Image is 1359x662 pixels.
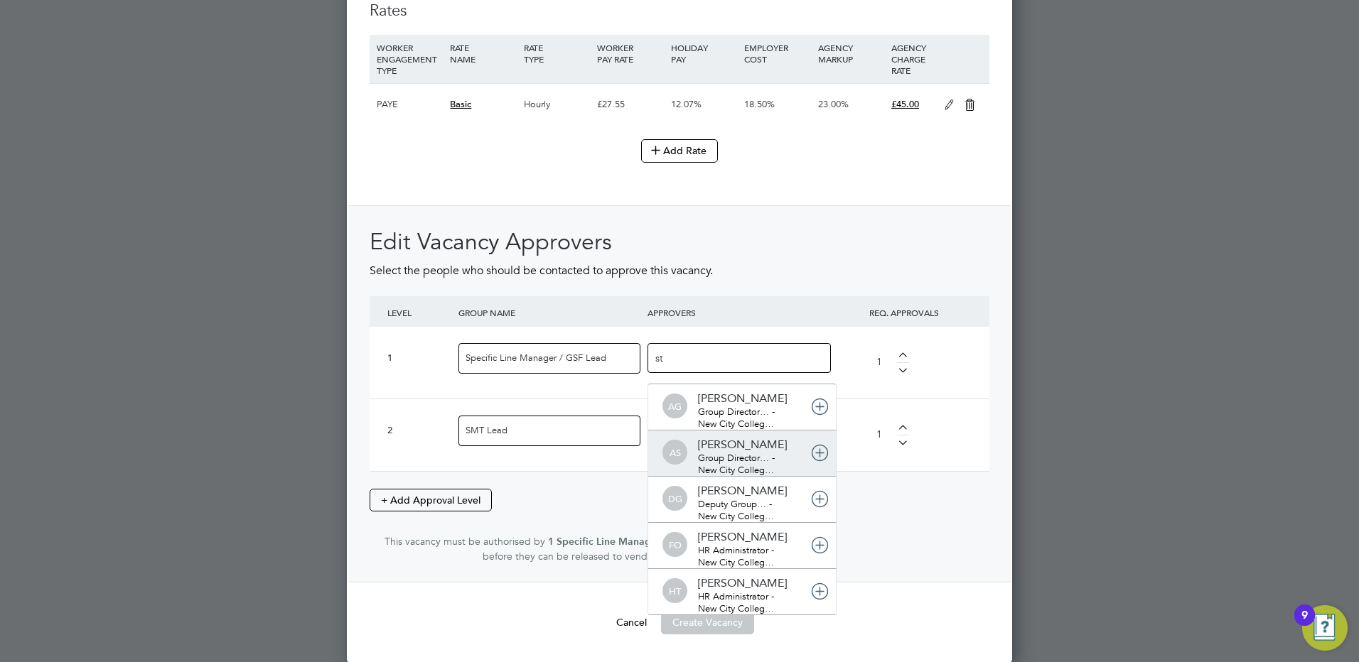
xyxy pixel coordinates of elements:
button: Open Resource Center, 9 new notifications [1302,605,1348,651]
span: This vacancy must be authorised by [385,535,545,548]
span: New City Colleg… [698,602,774,614]
div: RATE NAME [446,35,520,72]
span: 12.07% [671,98,702,110]
div: £27.55 [593,84,667,125]
div: LEVEL [384,296,455,329]
span: HT [662,579,687,604]
span: 18.50% [744,98,775,110]
span: Deputy Group… [698,498,766,510]
span: HR Administrator [698,544,768,556]
span: Group Director… [698,406,769,418]
button: Add Rate [641,139,718,162]
input: Add approvers [655,348,744,367]
div: 9 [1301,615,1308,634]
div: [PERSON_NAME] [698,391,787,406]
div: 1 [387,352,451,364]
span: Basic [450,98,471,110]
strong: 1 Specific Line Manager / GSF Lead [548,536,714,548]
span: New City Colleg… [698,510,774,522]
div: RATE TYPE [520,35,593,72]
div: APPROVERS [644,296,833,329]
span: Select the people who should be contacted to approve this vacancy. [370,264,713,278]
span: £45.00 [891,98,919,110]
button: Create Vacancy [661,611,754,634]
div: Hourly [520,84,593,125]
div: WORKER ENGAGEMENT TYPE [373,35,446,83]
div: [PERSON_NAME] [698,576,787,591]
span: New City Colleg… [698,464,774,476]
div: PAYE [373,84,446,125]
span: AG [662,394,687,419]
span: FO [662,533,687,558]
div: WORKER PAY RATE [593,35,667,72]
div: REQ. APPROVALS [833,296,975,329]
span: - [771,590,774,602]
span: 23.00% [818,98,849,110]
span: Group Director… [698,452,769,464]
span: - [772,406,775,418]
span: - [769,498,772,510]
div: [PERSON_NAME] [698,438,787,452]
div: HOLIDAY PAY [667,35,741,72]
span: New City Colleg… [698,418,774,430]
div: AGENCY CHARGE RATE [888,35,937,83]
div: AGENCY MARKUP [815,35,888,72]
span: DG [662,487,687,511]
button: Cancel [605,611,658,634]
h2: Edit Vacancy Approvers [370,227,989,257]
button: + Add Approval Level [370,489,492,511]
div: [PERSON_NAME] [698,530,787,545]
span: HR Administrator [698,590,768,602]
div: GROUP NAME [455,296,644,329]
span: New City Colleg… [698,556,774,568]
span: AS [662,440,687,465]
span: - [771,544,774,556]
span: - [772,452,775,464]
div: 2 [387,425,451,437]
h3: Rates [370,1,989,21]
div: EMPLOYER COST [741,35,814,72]
div: [PERSON_NAME] [698,484,787,499]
